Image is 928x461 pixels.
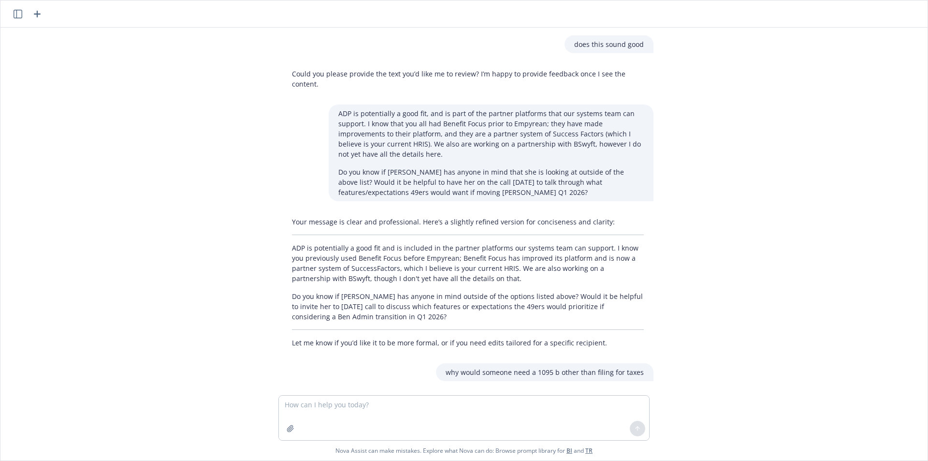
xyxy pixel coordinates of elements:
p: Do you know if [PERSON_NAME] has anyone in mind that she is looking at outside of the above list?... [338,167,644,197]
p: does this sound good [574,39,644,49]
a: BI [566,446,572,455]
a: TR [585,446,593,455]
p: Your message is clear and professional. Here’s a slightly refined version for conciseness and cla... [292,217,644,227]
span: Nova Assist can make mistakes. Explore what Nova can do: Browse prompt library for and [335,441,593,461]
p: ADP is potentially a good fit and is included in the partner platforms our systems team can suppo... [292,243,644,283]
p: why would someone need a 1095 b other than filing for taxes [446,367,644,377]
p: Could you please provide the text you’d like me to review? I’m happy to provide feedback once I s... [292,69,644,89]
p: Let me know if you’d like it to be more formal, or if you need edits tailored for a specific reci... [292,338,644,348]
p: ADP is potentially a good fit, and is part of the partner platforms that our systems team can sup... [338,108,644,159]
p: Do you know if [PERSON_NAME] has anyone in mind outside of the options listed above? Would it be ... [292,291,644,322]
